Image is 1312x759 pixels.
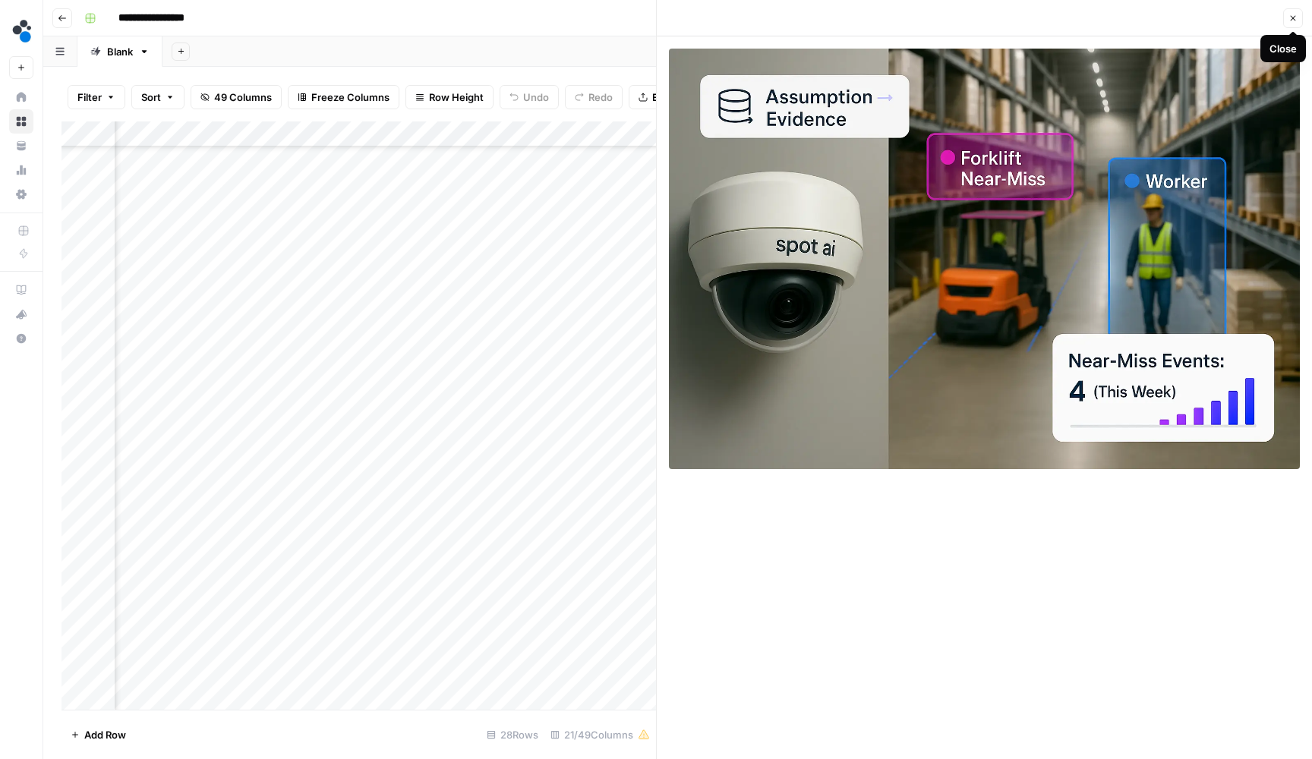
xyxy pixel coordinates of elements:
[481,723,544,747] div: 28 Rows
[311,90,389,105] span: Freeze Columns
[191,85,282,109] button: 49 Columns
[629,85,716,109] button: Export CSV
[9,158,33,182] a: Usage
[77,36,162,67] a: Blank
[9,182,33,206] a: Settings
[9,326,33,351] button: Help + Support
[131,85,184,109] button: Sort
[84,727,126,742] span: Add Row
[500,85,559,109] button: Undo
[288,85,399,109] button: Freeze Columns
[9,12,33,50] button: Workspace: spot.ai
[10,303,33,326] div: What's new?
[9,134,33,158] a: Your Data
[141,90,161,105] span: Sort
[9,302,33,326] button: What's new?
[68,85,125,109] button: Filter
[9,85,33,109] a: Home
[669,49,1300,469] img: Row/Cell
[214,90,272,105] span: 49 Columns
[107,44,133,59] div: Blank
[588,90,613,105] span: Redo
[77,90,102,105] span: Filter
[9,17,36,45] img: spot.ai Logo
[523,90,549,105] span: Undo
[9,109,33,134] a: Browse
[405,85,494,109] button: Row Height
[544,723,656,747] div: 21/49 Columns
[429,90,484,105] span: Row Height
[565,85,623,109] button: Redo
[9,278,33,302] a: AirOps Academy
[61,723,135,747] button: Add Row
[1269,41,1297,56] div: Close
